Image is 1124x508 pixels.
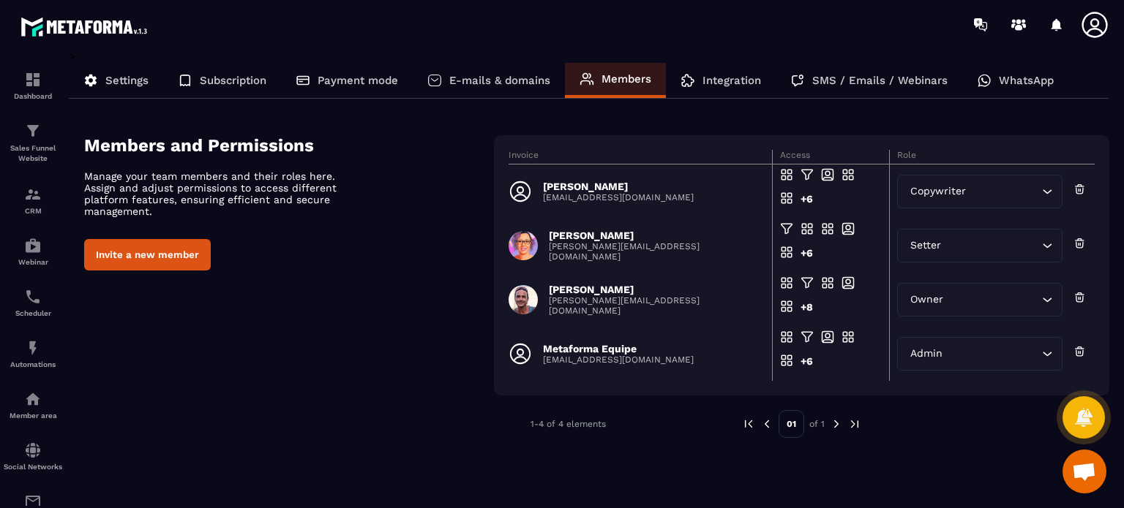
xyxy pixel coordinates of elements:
[897,229,1062,262] div: Search for option
[449,74,550,87] p: E-mails & domains
[24,339,42,357] img: automations
[84,170,340,217] p: Manage your team members and their roles here. Assign and adjust permissions to access different ...
[702,74,761,87] p: Integration
[24,122,42,140] img: formation
[890,150,1095,164] th: Role
[24,186,42,203] img: formation
[801,246,814,269] div: +6
[24,288,42,306] img: scheduler
[318,74,398,87] p: Payment mode
[549,284,763,295] p: [PERSON_NAME]
[24,237,42,254] img: automations
[907,346,945,362] span: Admin
[742,417,755,431] img: prev
[543,181,694,192] p: [PERSON_NAME]
[4,463,62,471] p: Social Networks
[24,71,42,88] img: formation
[801,300,814,323] div: +8
[907,183,969,200] span: Copywriter
[549,241,763,262] p: [PERSON_NAME][EMAIL_ADDRESS][DOMAIN_NAME]
[20,13,152,40] img: logo
[4,60,62,111] a: formationformationDashboard
[24,441,42,459] img: social-network
[4,360,62,368] p: Automations
[602,72,651,86] p: Members
[4,258,62,266] p: Webinar
[809,418,825,430] p: of 1
[945,346,1038,362] input: Search for option
[4,431,62,482] a: social-networksocial-networkSocial Networks
[897,175,1062,208] div: Search for option
[543,343,694,355] p: Metaforma Equipe
[946,292,1038,308] input: Search for option
[4,111,62,175] a: formationformationSales Funnel Website
[549,230,763,241] p: [PERSON_NAME]
[760,417,773,431] img: prev
[907,238,944,254] span: Setter
[4,226,62,277] a: automationsautomationsWebinar
[4,309,62,317] p: Scheduler
[969,183,1038,200] input: Search for option
[84,135,494,156] h4: Members and Permissions
[999,74,1054,87] p: WhatsApp
[1063,450,1106,493] div: Ouvrir le chat
[4,92,62,100] p: Dashboard
[69,49,1109,460] div: >
[531,419,606,429] p: 1-4 of 4 elements
[848,417,861,431] img: next
[773,150,890,164] th: Access
[4,175,62,226] a: formationformationCRM
[907,292,946,308] span: Owner
[543,192,694,202] p: [EMAIL_ADDRESS][DOMAIN_NAME]
[105,74,149,87] p: Settings
[897,283,1062,316] div: Search for option
[812,74,948,87] p: SMS / Emails / Webinars
[4,328,62,379] a: automationsautomationsAutomations
[4,379,62,431] a: automationsautomationsMember area
[4,412,62,420] p: Member area
[4,207,62,215] p: CRM
[801,192,814,215] div: +6
[830,417,843,431] img: next
[897,337,1062,371] div: Search for option
[779,410,804,438] p: 01
[24,390,42,408] img: automations
[4,277,62,328] a: schedulerschedulerScheduler
[801,354,814,377] div: +6
[4,143,62,164] p: Sales Funnel Website
[84,239,211,270] button: Invite a new member
[944,238,1038,254] input: Search for option
[549,295,763,316] p: [PERSON_NAME][EMAIL_ADDRESS][DOMAIN_NAME]
[509,150,772,164] th: Invoice
[200,74,266,87] p: Subscription
[543,355,694,365] p: [EMAIL_ADDRESS][DOMAIN_NAME]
